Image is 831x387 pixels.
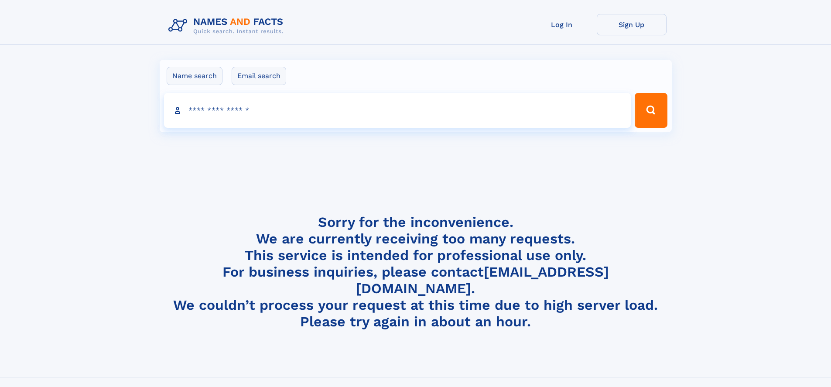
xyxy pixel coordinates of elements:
[167,67,222,85] label: Name search
[165,214,667,330] h4: Sorry for the inconvenience. We are currently receiving too many requests. This service is intend...
[165,14,291,38] img: Logo Names and Facts
[635,93,667,128] button: Search Button
[356,264,609,297] a: [EMAIL_ADDRESS][DOMAIN_NAME]
[164,93,631,128] input: search input
[232,67,286,85] label: Email search
[527,14,597,35] a: Log In
[597,14,667,35] a: Sign Up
